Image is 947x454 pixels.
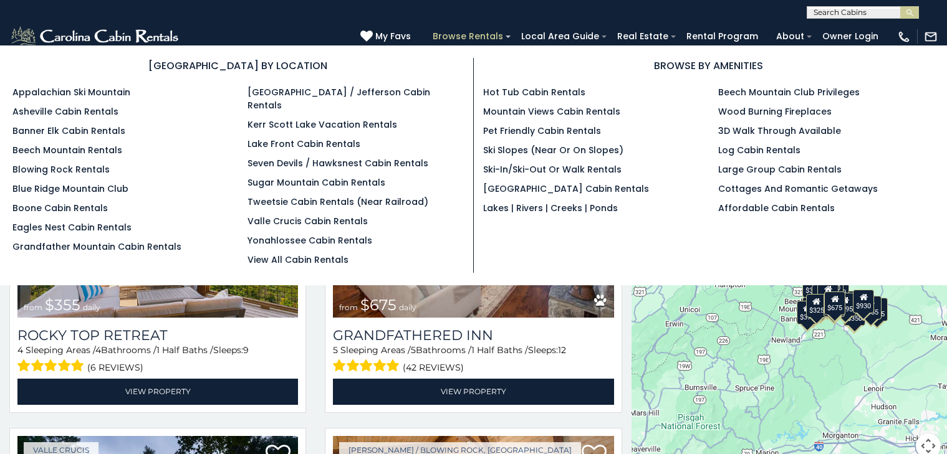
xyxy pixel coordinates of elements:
a: View Property [17,379,298,404]
span: $675 [360,296,397,314]
a: Large Group Cabin Rentals [718,163,842,176]
a: Seven Devils / Hawksnest Cabin Rentals [248,157,428,169]
span: daily [399,303,416,312]
a: Cottages and Romantic Getaways [718,182,878,195]
a: [GEOGRAPHIC_DATA] / Jefferson Cabin Rentals [248,86,430,111]
span: 1 Half Baths / [156,344,213,356]
a: View All Cabin Rentals [248,253,349,266]
span: daily [83,303,100,312]
span: 5 [411,344,416,356]
a: Real Estate [611,27,675,46]
a: Appalachian Ski Mountain [12,86,130,98]
span: $355 [45,296,80,314]
a: Owner Login [816,27,885,46]
div: $305 [802,273,824,297]
span: 4 [95,344,101,356]
a: Browse Rentals [426,27,509,46]
a: Log Cabin Rentals [718,144,800,156]
a: Local Area Guide [515,27,605,46]
span: 12 [558,344,566,356]
a: 3D Walk Through Available [718,125,841,137]
a: Sugar Mountain Cabin Rentals [248,176,385,189]
a: Asheville Cabin Rentals [12,105,118,118]
span: 5 [333,344,338,356]
a: Valle Crucis Cabin Rentals [248,215,368,227]
div: $315 [823,293,844,317]
a: Eagles Nest Cabin Rentals [12,221,132,234]
a: Grandfather Mountain Cabin Rentals [12,240,181,253]
span: My Favs [375,30,411,43]
a: Ski Slopes (Near or On Slopes) [483,144,623,156]
a: Affordable Cabin Rentals [718,202,835,214]
a: Mountain Views Cabin Rentals [483,105,620,118]
div: $695 [835,293,856,316]
h3: [GEOGRAPHIC_DATA] BY LOCATION [12,58,464,73]
a: Rocky Top Retreat [17,327,298,344]
span: from [339,303,358,312]
div: $355 [860,295,881,319]
a: Rental Program [680,27,764,46]
a: Lake Front Cabin Rentals [248,138,360,150]
a: About [770,27,810,46]
a: Hot Tub Cabin Rentals [483,86,585,98]
span: (6 reviews) [87,359,143,376]
a: Banner Elk Cabin Rentals [12,125,125,137]
div: Sleeping Areas / Bathrooms / Sleeps: [17,344,298,376]
img: mail-regular-white.png [924,30,938,44]
span: 4 [17,344,23,356]
a: Beech Mountain Rentals [12,144,122,156]
div: $375 [797,300,818,324]
h3: BROWSE BY AMENITIES [483,58,935,73]
a: Tweetsie Cabin Rentals (Near Railroad) [248,196,428,208]
a: Pet Friendly Cabin Rentals [483,125,601,137]
span: 9 [243,344,249,356]
div: $350 [844,302,865,326]
a: Blue Ridge Mountain Club [12,182,128,195]
a: Kerr Scott Lake Vacation Rentals [248,118,397,131]
a: Beech Mountain Club Privileges [718,86,860,98]
a: View Property [333,379,613,404]
a: Grandfathered Inn [333,327,613,344]
a: Yonahlossee Cabin Rentals [248,234,372,247]
a: Wood Burning Fireplaces [718,105,832,118]
a: Blowing Rock Rentals [12,163,110,176]
a: Boone Cabin Rentals [12,202,108,214]
span: 1 Half Baths / [471,344,528,356]
div: $930 [853,290,874,313]
div: $355 [867,298,888,321]
a: [GEOGRAPHIC_DATA] Cabin Rentals [483,182,649,195]
div: $675 [824,291,845,315]
img: phone-regular-white.png [897,30,911,44]
span: (42 reviews) [403,359,464,376]
a: Lakes | Rivers | Creeks | Ponds [483,202,618,214]
div: Sleeping Areas / Bathrooms / Sleeps: [333,344,613,376]
a: Ski-in/Ski-Out or Walk Rentals [483,163,622,176]
img: White-1-2.png [9,24,182,49]
div: $325 [806,293,827,317]
span: from [24,303,42,312]
div: $250 [828,276,849,300]
a: My Favs [360,30,414,44]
